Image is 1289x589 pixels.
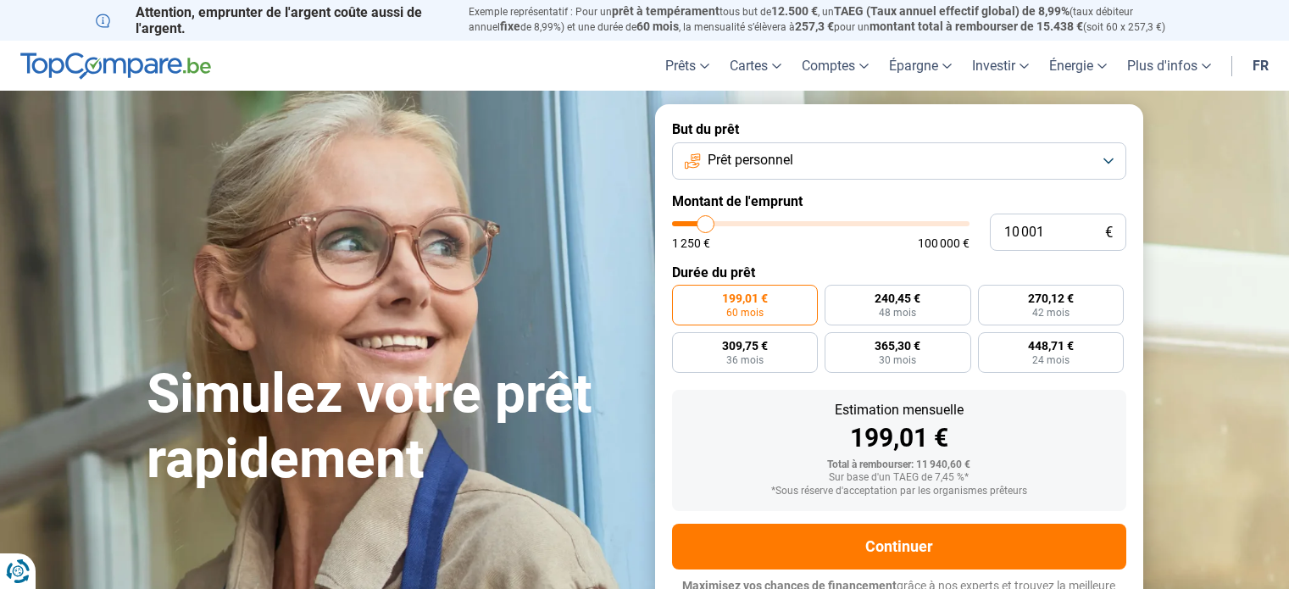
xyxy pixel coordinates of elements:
[672,142,1126,180] button: Prêt personnel
[1039,41,1117,91] a: Énergie
[469,4,1194,35] p: Exemple représentatif : Pour un tous but de , un (taux débiteur annuel de 8,99%) et une durée de ...
[636,19,679,33] span: 60 mois
[722,292,768,304] span: 199,01 €
[1117,41,1221,91] a: Plus d'infos
[686,403,1113,417] div: Estimation mensuelle
[875,340,920,352] span: 365,30 €
[1242,41,1279,91] a: fr
[1032,308,1070,318] span: 42 mois
[795,19,834,33] span: 257,3 €
[870,19,1083,33] span: montant total à rembourser de 15.438 €
[672,524,1126,570] button: Continuer
[686,472,1113,484] div: Sur base d'un TAEG de 7,45 %*
[722,340,768,352] span: 309,75 €
[672,121,1126,137] label: But du prêt
[720,41,792,91] a: Cartes
[96,4,448,36] p: Attention, emprunter de l'argent coûte aussi de l'argent.
[20,53,211,80] img: TopCompare
[834,4,1070,18] span: TAEG (Taux annuel effectif global) de 8,99%
[500,19,520,33] span: fixe
[1028,292,1074,304] span: 270,12 €
[612,4,720,18] span: prêt à tempérament
[1028,340,1074,352] span: 448,71 €
[879,308,916,318] span: 48 mois
[771,4,818,18] span: 12.500 €
[1032,355,1070,365] span: 24 mois
[672,237,710,249] span: 1 250 €
[726,308,764,318] span: 60 mois
[879,41,962,91] a: Épargne
[655,41,720,91] a: Prêts
[672,264,1126,281] label: Durée du prêt
[918,237,970,249] span: 100 000 €
[686,425,1113,451] div: 199,01 €
[672,193,1126,209] label: Montant de l'emprunt
[1105,225,1113,240] span: €
[147,362,635,492] h1: Simulez votre prêt rapidement
[686,459,1113,471] div: Total à rembourser: 11 940,60 €
[879,355,916,365] span: 30 mois
[686,486,1113,497] div: *Sous réserve d'acceptation par les organismes prêteurs
[875,292,920,304] span: 240,45 €
[792,41,879,91] a: Comptes
[708,151,793,169] span: Prêt personnel
[962,41,1039,91] a: Investir
[726,355,764,365] span: 36 mois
